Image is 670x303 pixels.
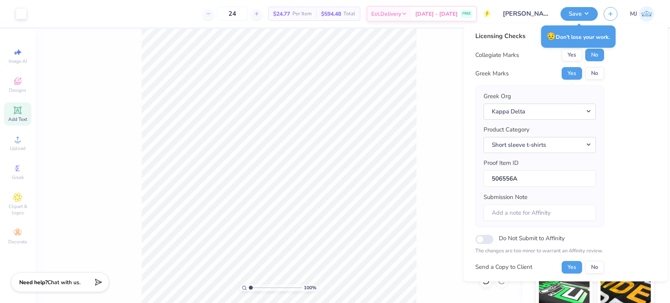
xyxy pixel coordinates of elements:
span: Add Text [8,116,27,122]
button: Yes [562,67,582,80]
button: No [585,67,604,80]
p: The changes are too minor to warrant an Affinity review. [475,247,604,255]
span: 100 % [304,284,316,291]
button: Yes [562,261,582,274]
label: Greek Org [484,92,511,101]
div: Licensing Checks [475,31,604,41]
span: [DATE] - [DATE] [415,10,458,18]
label: Do Not Submit to Affinity [499,233,565,243]
button: No [585,49,604,61]
strong: Need help? [19,279,47,286]
span: Designs [9,87,26,93]
button: Short sleeve t-shirts [484,137,596,153]
span: Image AI [9,58,27,64]
label: Proof Item ID [484,159,518,168]
div: Don’t lose your work. [541,26,615,48]
a: MJ [630,6,654,22]
label: Product Category [484,125,529,134]
span: Decorate [8,239,27,245]
span: Per Item [292,10,312,18]
span: 😥 [546,31,556,42]
button: Yes [562,49,582,61]
span: Clipart & logos [4,203,31,216]
span: FREE [462,11,471,16]
button: Kappa Delta [484,104,596,120]
span: Est. Delivery [371,10,401,18]
span: MJ [630,9,637,18]
button: Save [560,7,598,21]
button: No [585,261,604,274]
span: Upload [10,145,26,151]
input: Add a note for Affinity [484,204,596,221]
div: Send a Copy to Client [475,263,532,272]
div: Greek Marks [475,69,509,78]
span: Chat with us. [47,279,80,286]
input: – – [217,7,248,21]
img: Mark Joshua Mullasgo [639,6,654,22]
span: $24.77 [273,10,290,18]
span: Total [343,10,355,18]
div: Collegiate Marks [475,51,519,60]
input: Untitled Design [497,6,555,22]
span: $594.48 [321,10,341,18]
label: Submission Note [484,193,528,202]
span: Greek [12,174,24,181]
